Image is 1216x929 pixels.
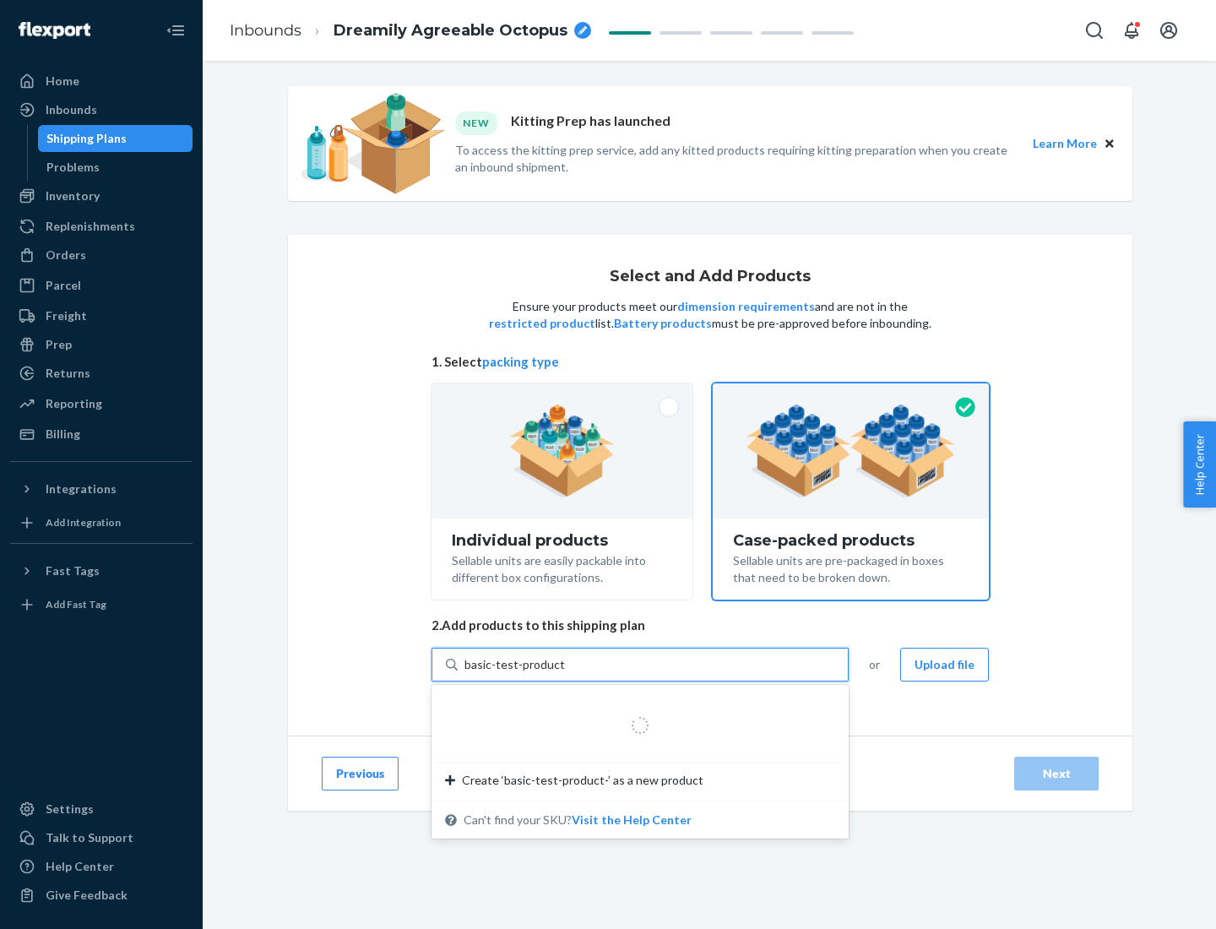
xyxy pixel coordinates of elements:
[38,125,193,152] a: Shipping Plans
[10,421,193,448] a: Billing
[46,801,94,818] div: Settings
[900,648,989,682] button: Upload file
[19,22,90,39] img: Flexport logo
[455,142,1018,176] p: To access the kitting prep service, add any kitted products requiring kitting preparation when yo...
[464,812,692,828] span: Can't find your SKU?
[46,829,133,846] div: Talk to Support
[10,272,193,299] a: Parcel
[1078,14,1111,47] button: Open Search Box
[1014,757,1099,790] button: Next
[1029,765,1084,782] div: Next
[462,772,703,789] span: Create ‘basic-test-product-’ as a new product
[46,365,90,382] div: Returns
[46,307,87,324] div: Freight
[46,336,72,353] div: Prep
[572,812,692,828] button: Create ‘basic-test-product-’ as a new productCan't find your SKU?
[464,656,566,673] input: Create ‘basic-test-product-’ as a new productCan't find your SKU?Visit the Help Center
[216,6,605,56] ol: breadcrumbs
[733,532,969,549] div: Case-packed products
[10,853,193,880] a: Help Center
[46,562,100,579] div: Fast Tags
[10,509,193,536] a: Add Integration
[10,331,193,358] a: Prep
[10,360,193,387] a: Returns
[10,882,193,909] button: Give Feedback
[1152,14,1186,47] button: Open account menu
[10,242,193,269] a: Orders
[10,96,193,123] a: Inbounds
[1033,134,1097,153] button: Learn More
[46,187,100,204] div: Inventory
[230,21,301,40] a: Inbounds
[322,757,399,790] button: Previous
[46,101,97,118] div: Inbounds
[489,315,595,332] button: restricted product
[482,353,559,371] button: packing type
[509,405,615,497] img: individual-pack.facf35554cb0f1810c75b2bd6df2d64e.png
[10,213,193,240] a: Replenishments
[38,154,193,181] a: Problems
[10,557,193,584] button: Fast Tags
[677,298,815,315] button: dimension requirements
[10,796,193,823] a: Settings
[511,111,670,134] p: Kitting Prep has launched
[869,656,880,673] span: or
[46,887,128,904] div: Give Feedback
[10,390,193,417] a: Reporting
[10,182,193,209] a: Inventory
[46,515,121,530] div: Add Integration
[455,111,497,134] div: NEW
[10,475,193,503] button: Integrations
[46,426,80,443] div: Billing
[1100,134,1119,153] button: Close
[46,218,135,235] div: Replenishments
[1183,421,1216,508] button: Help Center
[46,247,86,263] div: Orders
[46,73,79,90] div: Home
[610,269,811,285] h1: Select and Add Products
[452,532,672,549] div: Individual products
[46,395,102,412] div: Reporting
[746,405,956,497] img: case-pack.59cecea509d18c883b923b81aeac6d0b.png
[46,481,117,497] div: Integrations
[46,277,81,294] div: Parcel
[10,824,193,851] a: Talk to Support
[10,302,193,329] a: Freight
[733,549,969,586] div: Sellable units are pre-packaged in boxes that need to be broken down.
[1115,14,1148,47] button: Open notifications
[46,858,114,875] div: Help Center
[10,68,193,95] a: Home
[334,20,567,42] span: Dreamily Agreeable Octopus
[159,14,193,47] button: Close Navigation
[46,597,106,611] div: Add Fast Tag
[487,298,933,332] p: Ensure your products meet our and are not in the list. must be pre-approved before inbounding.
[614,315,712,332] button: Battery products
[452,549,672,586] div: Sellable units are easily packable into different box configurations.
[46,130,127,147] div: Shipping Plans
[432,617,989,634] span: 2. Add products to this shipping plan
[10,591,193,618] a: Add Fast Tag
[432,353,989,371] span: 1. Select
[46,159,100,176] div: Problems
